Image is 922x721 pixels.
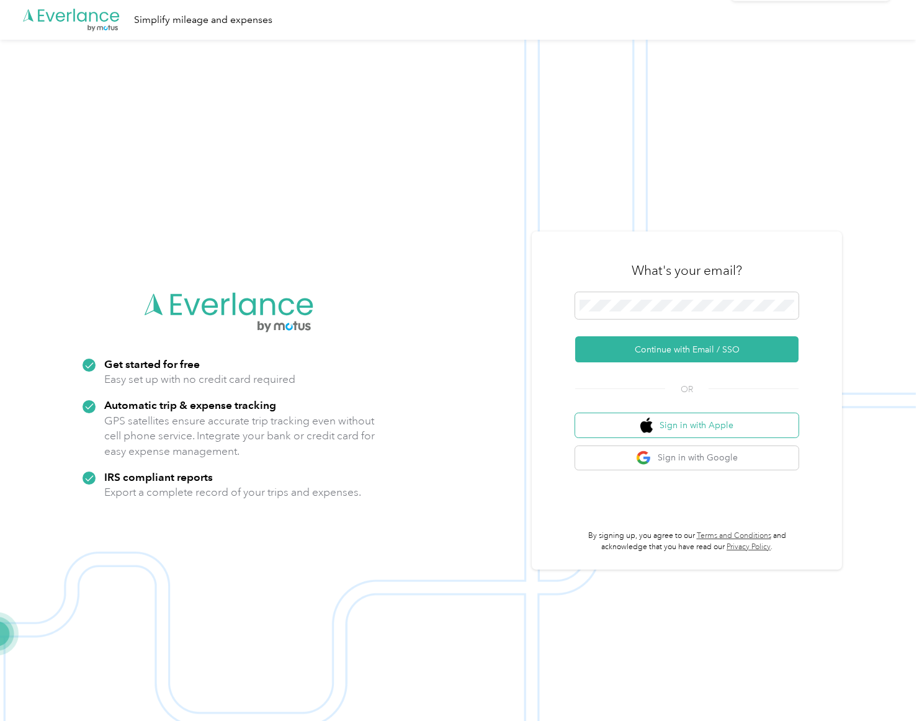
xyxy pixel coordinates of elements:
strong: Get started for free [104,357,200,370]
img: apple logo [640,418,653,433]
span: OR [665,383,709,396]
a: Privacy Policy [727,542,771,552]
p: Export a complete record of your trips and expenses. [104,485,361,500]
p: By signing up, you agree to our and acknowledge that you have read our . [575,531,799,552]
strong: IRS compliant reports [104,470,213,483]
strong: Automatic trip & expense tracking [104,398,276,411]
div: Simplify mileage and expenses [134,12,272,28]
p: Session Expired [736,17,881,33]
p: Your session has expired. Please log in again. [722,39,900,50]
img: google logo [636,450,651,466]
p: GPS satellites ensure accurate trip tracking even without cell phone service. Integrate your bank... [104,413,375,459]
p: Easy set up with no credit card required [104,372,295,387]
a: Terms and Conditions [697,531,771,540]
button: apple logoSign in with Apple [575,413,799,437]
h3: What's your email? [632,262,742,279]
button: google logoSign in with Google [575,446,799,470]
button: Continue with Email / SSO [575,336,799,362]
